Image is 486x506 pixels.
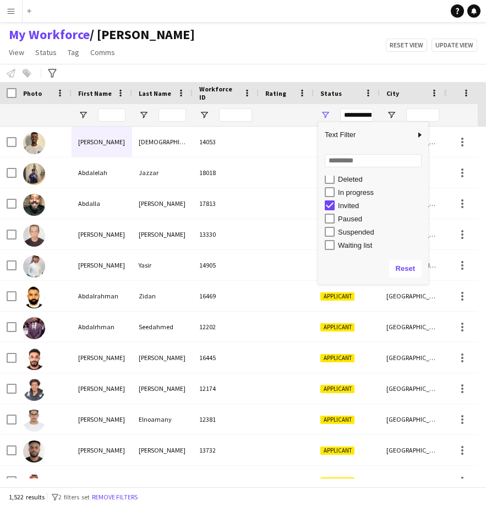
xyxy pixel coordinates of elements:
[23,132,45,154] img: Abbas Mohammed sherif
[72,281,132,311] div: Abdalrahman
[406,108,439,122] input: City Filter Input
[380,342,446,373] div: [GEOGRAPHIC_DATA]
[78,89,112,97] span: First Name
[193,188,259,219] div: 17813
[72,466,132,496] div: Abdoalalh
[325,154,422,167] input: Search filter values
[320,110,330,120] button: Open Filter Menu
[72,188,132,219] div: Abdalla
[320,416,354,424] span: Applicant
[9,26,90,43] a: My Workforce
[320,385,354,393] span: Applicant
[320,323,354,331] span: Applicant
[46,67,59,80] app-action-btn: Advanced filters
[72,312,132,342] div: Abdalrhman
[265,89,286,97] span: Rating
[23,194,45,216] img: Abdalla Mohammad
[380,312,446,342] div: [GEOGRAPHIC_DATA]
[132,281,193,311] div: Zidan
[90,491,140,503] button: Remove filters
[23,410,45,432] img: Abdelrahman Elnoamany
[320,292,354,301] span: Applicant
[193,373,259,404] div: 12174
[72,250,132,280] div: [PERSON_NAME]
[338,175,425,183] div: Deleted
[193,127,259,157] div: 14053
[386,89,399,97] span: City
[318,106,428,252] div: Filter List
[193,466,259,496] div: 18405
[139,89,171,97] span: Last Name
[432,39,477,52] button: Update view
[199,110,209,120] button: Open Filter Menu
[219,108,252,122] input: Workforce ID Filter Input
[72,127,132,157] div: [PERSON_NAME]
[193,312,259,342] div: 12202
[23,286,45,308] img: Abdalrahman Zidan
[132,312,193,342] div: Seedahmed
[132,373,193,404] div: [PERSON_NAME]
[31,45,61,59] a: Status
[23,225,45,247] img: Abdallah Masoud
[320,477,354,486] span: Applicant
[380,373,446,404] div: [GEOGRAPHIC_DATA]
[58,493,90,501] span: 2 filters set
[23,379,45,401] img: Abdelrahman Abdelrahim
[132,127,193,157] div: [DEMOGRAPHIC_DATA][PERSON_NAME]
[23,89,42,97] span: Photo
[380,435,446,465] div: [GEOGRAPHIC_DATA]
[132,342,193,373] div: [PERSON_NAME]
[72,404,132,434] div: [PERSON_NAME]
[132,157,193,188] div: Jazzar
[4,45,29,59] a: View
[193,157,259,188] div: 18018
[338,188,425,197] div: In progress
[320,89,342,97] span: Status
[132,188,193,219] div: [PERSON_NAME]
[132,435,193,465] div: [PERSON_NAME]
[86,45,119,59] a: Comms
[380,281,446,311] div: [GEOGRAPHIC_DATA]
[199,85,239,101] span: Workforce ID
[68,47,79,57] span: Tag
[320,447,354,455] span: Applicant
[72,435,132,465] div: [PERSON_NAME]
[338,241,425,249] div: Waiting list
[193,219,259,249] div: 13330
[193,404,259,434] div: 12381
[132,466,193,496] div: Alhumidan
[193,250,259,280] div: 14905
[320,354,354,362] span: Applicant
[132,404,193,434] div: Elnoamany
[193,281,259,311] div: 16469
[23,440,45,463] img: Abdelrhman Mohamedali
[35,47,57,57] span: Status
[338,202,425,210] div: Invited
[23,255,45,278] img: Abdallah Yasir
[98,108,125,122] input: First Name Filter Input
[9,47,24,57] span: View
[23,471,45,493] img: Abdoalalh Alhumidan
[380,404,446,434] div: [GEOGRAPHIC_DATA]
[318,126,415,144] span: Text Filter
[338,215,425,223] div: Paused
[132,219,193,249] div: [PERSON_NAME]
[338,228,425,236] div: Suspended
[23,348,45,370] img: Abdelkamil Adam
[90,47,115,57] span: Comms
[72,342,132,373] div: [PERSON_NAME]
[72,373,132,404] div: [PERSON_NAME]
[193,342,259,373] div: 16445
[193,435,259,465] div: 13732
[72,219,132,249] div: [PERSON_NAME]
[318,122,428,284] div: Column Filter
[78,110,88,120] button: Open Filter Menu
[63,45,84,59] a: Tag
[72,157,132,188] div: Abdalelah
[159,108,186,122] input: Last Name Filter Input
[23,163,45,185] img: Abdalelah Jazzar
[23,317,45,339] img: Abdalrhman Seedahmed
[386,110,396,120] button: Open Filter Menu
[386,39,427,52] button: Reset view
[389,260,422,278] button: Reset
